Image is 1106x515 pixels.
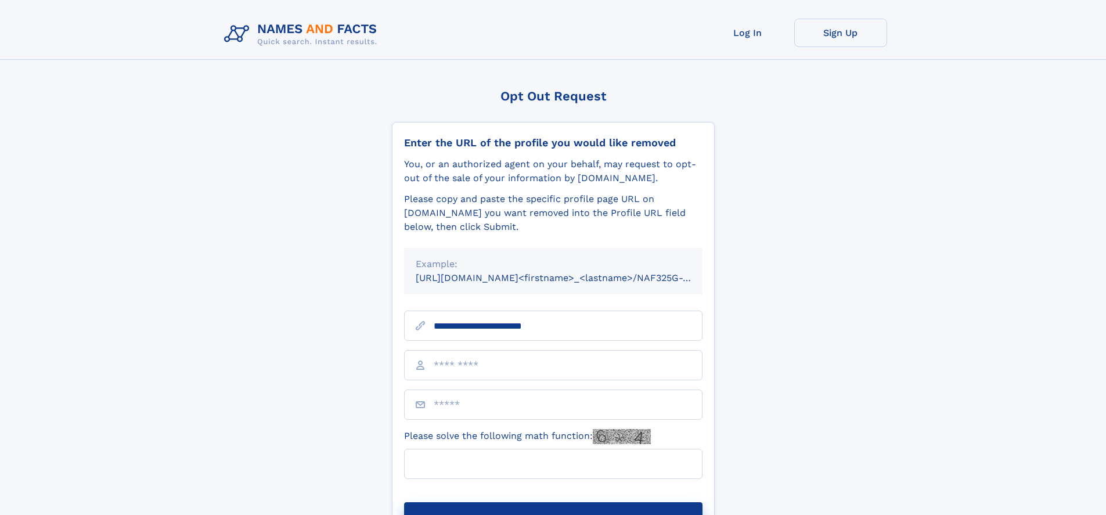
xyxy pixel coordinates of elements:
div: You, or an authorized agent on your behalf, may request to opt-out of the sale of your informatio... [404,157,702,185]
a: Log In [701,19,794,47]
small: [URL][DOMAIN_NAME]<firstname>_<lastname>/NAF325G-xxxxxxxx [416,272,725,283]
div: Enter the URL of the profile you would like removed [404,136,702,149]
div: Please copy and paste the specific profile page URL on [DOMAIN_NAME] you want removed into the Pr... [404,192,702,234]
a: Sign Up [794,19,887,47]
label: Please solve the following math function: [404,429,651,444]
div: Opt Out Request [392,89,715,103]
div: Example: [416,257,691,271]
img: Logo Names and Facts [219,19,387,50]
